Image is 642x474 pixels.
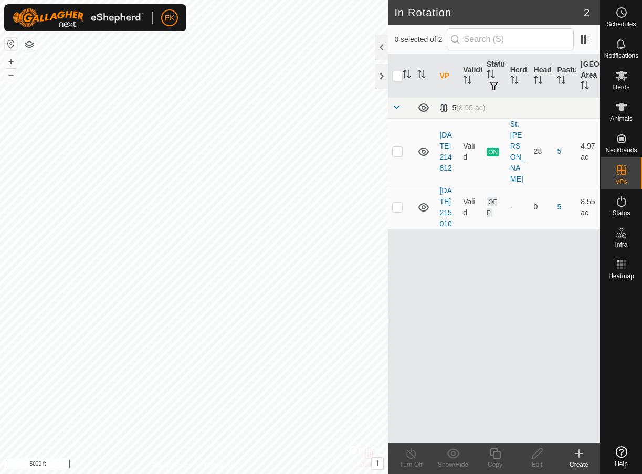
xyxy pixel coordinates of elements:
[610,115,633,122] span: Animals
[606,21,636,27] span: Schedules
[204,460,235,470] a: Contact Us
[510,77,519,86] p-sorticon: Activate to sort
[510,119,525,185] div: St. [PERSON_NAME]
[463,77,471,86] p-sorticon: Activate to sort
[615,241,627,248] span: Infra
[403,71,411,80] p-sorticon: Activate to sort
[530,185,553,229] td: 0
[390,460,432,469] div: Turn Off
[584,5,590,20] span: 2
[534,77,542,86] p-sorticon: Activate to sort
[439,103,485,112] div: 5
[608,273,634,279] span: Heatmap
[557,77,565,86] p-sorticon: Activate to sort
[5,69,17,81] button: –
[557,147,561,155] a: 5
[605,147,637,153] span: Neckbands
[447,28,574,50] input: Search (S)
[5,55,17,68] button: +
[487,71,495,80] p-sorticon: Activate to sort
[165,13,175,24] span: EK
[435,55,459,98] th: VP
[557,203,561,211] a: 5
[601,442,642,471] a: Help
[576,185,600,229] td: 8.55 ac
[13,8,144,27] img: Gallagher Logo
[439,186,451,228] a: [DATE] 215010
[459,55,482,98] th: Validity
[530,118,553,185] td: 28
[153,460,192,470] a: Privacy Policy
[376,459,378,468] span: i
[613,84,629,90] span: Herds
[581,82,589,91] p-sorticon: Activate to sort
[439,131,451,172] a: [DATE] 214812
[558,460,600,469] div: Create
[487,148,499,156] span: ON
[394,34,446,45] span: 0 selected of 2
[482,55,506,98] th: Status
[510,202,525,213] div: -
[456,103,485,112] span: (8.55 ac)
[459,118,482,185] td: Valid
[394,6,583,19] h2: In Rotation
[553,55,576,98] th: Pasture
[23,38,36,51] button: Map Layers
[459,185,482,229] td: Valid
[5,38,17,50] button: Reset Map
[576,118,600,185] td: 4.97 ac
[506,55,530,98] th: Herd
[432,460,474,469] div: Show/Hide
[487,197,497,217] span: OFF
[516,460,558,469] div: Edit
[604,52,638,59] span: Notifications
[612,210,630,216] span: Status
[615,178,627,185] span: VPs
[576,55,600,98] th: [GEOGRAPHIC_DATA] Area
[530,55,553,98] th: Head
[417,71,426,80] p-sorticon: Activate to sort
[372,458,383,469] button: i
[615,461,628,467] span: Help
[474,460,516,469] div: Copy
